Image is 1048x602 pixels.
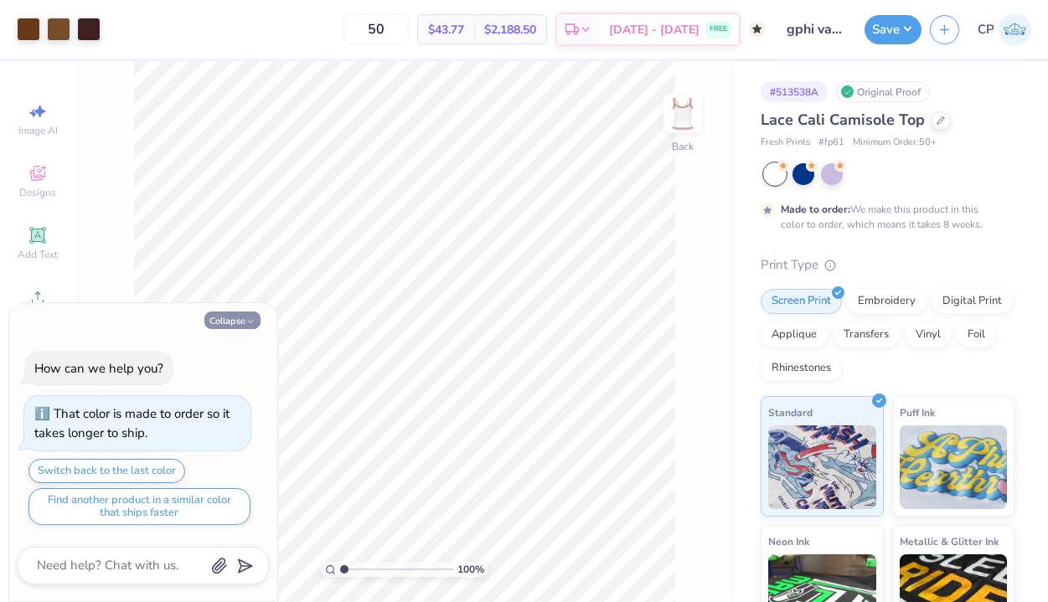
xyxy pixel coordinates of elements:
img: Caleb Peck [999,13,1031,46]
span: Minimum Order: 50 + [853,136,937,150]
div: Transfers [833,322,900,347]
div: Digital Print [932,289,1013,314]
div: # 513538A [761,81,828,102]
img: Puff Ink [900,425,1008,509]
img: Back [666,97,700,131]
button: Find another product in a similar color that ships faster [28,488,250,525]
div: Applique [761,322,828,347]
span: Metallic & Glitter Ink [900,533,999,550]
span: Add Text [18,248,58,261]
span: # fp61 [818,136,844,150]
div: Embroidery [847,289,927,314]
span: Neon Ink [768,533,809,550]
span: $43.77 [428,21,464,39]
input: Untitled Design [774,13,856,46]
span: Puff Ink [900,404,935,421]
button: Collapse [204,311,261,329]
div: Back [672,139,694,154]
img: Standard [768,425,876,509]
div: That color is made to order so it takes longer to ship. [34,405,230,441]
div: Rhinestones [761,356,842,381]
div: Print Type [761,255,1014,275]
div: Vinyl [905,322,952,347]
span: FREE [710,23,727,35]
button: Switch back to the last color [28,459,185,483]
span: 100 % [457,562,484,577]
strong: Made to order: [781,203,850,216]
span: Designs [19,186,56,199]
span: CP [978,20,994,39]
span: $2,188.50 [484,21,536,39]
div: We make this product in this color to order, which means it takes 8 weeks. [781,202,987,232]
div: Foil [957,322,996,347]
span: Lace Cali Camisole Top [761,110,925,130]
span: [DATE] - [DATE] [609,21,700,39]
div: Screen Print [761,289,842,314]
span: Standard [768,404,813,421]
div: Original Proof [836,81,930,102]
span: Image AI [18,124,58,137]
span: Fresh Prints [761,136,810,150]
a: CP [978,13,1031,46]
input: – – [343,14,409,44]
div: How can we help you? [34,360,163,377]
button: Save [865,15,922,44]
